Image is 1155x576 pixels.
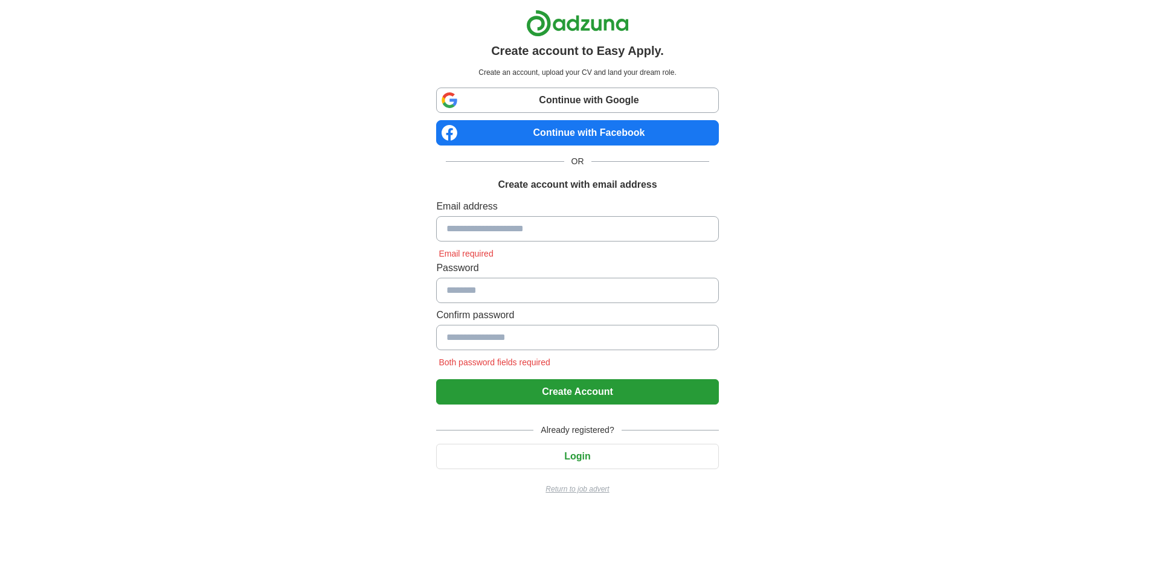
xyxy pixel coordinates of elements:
[436,484,718,494] a: Return to job advert
[436,451,718,461] a: Login
[533,424,621,437] span: Already registered?
[564,155,591,168] span: OR
[436,249,495,258] span: Email required
[436,120,718,146] a: Continue with Facebook
[439,67,716,78] p: Create an account, upload your CV and land your dream role.
[436,444,718,469] button: Login
[436,379,718,405] button: Create Account
[436,199,718,214] label: Email address
[436,308,718,322] label: Confirm password
[491,42,664,60] h1: Create account to Easy Apply.
[436,261,718,275] label: Password
[498,178,657,192] h1: Create account with email address
[436,357,552,367] span: Both password fields required
[526,10,629,37] img: Adzuna logo
[436,88,718,113] a: Continue with Google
